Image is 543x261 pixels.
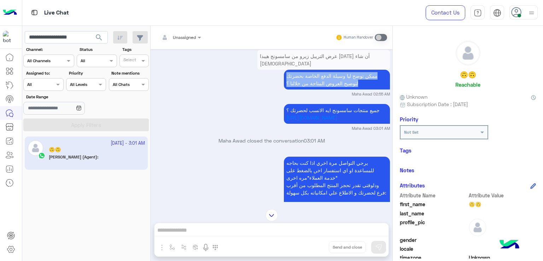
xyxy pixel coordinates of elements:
span: Attribute Name [400,192,467,199]
span: null [469,245,536,253]
label: Channel: [26,46,74,53]
button: search [90,31,108,46]
h6: Notes [400,167,414,173]
span: gender [400,236,467,244]
p: 8/10/2025, 2:55 AM [284,70,390,89]
img: profile [527,8,536,17]
img: Logo [3,5,17,20]
h6: Attributes [400,182,425,188]
p: 8/10/2025, 3:01 AM [284,104,390,124]
span: Unknown [400,93,427,100]
label: Priority [69,70,105,76]
h6: Tags [400,147,536,153]
label: Assigned to: [26,70,63,76]
button: Apply Filters [23,118,149,131]
span: locale [400,245,467,253]
p: Live Chat [44,8,69,18]
a: [URL][DOMAIN_NAME] [286,115,337,121]
img: scroll [265,209,278,221]
p: 8/10/2025, 2:55 AM [257,50,390,70]
span: null [469,236,536,244]
h6: Reachable [455,81,480,88]
a: Contact Us [426,5,465,20]
span: first_name [400,201,467,208]
p: Maha Awad closed the conversation [153,137,390,144]
img: 1403182699927242 [3,31,16,43]
a: tab [471,5,485,20]
small: Human Handover [344,35,373,40]
button: Send and close [329,241,366,253]
img: tab [474,9,482,17]
div: Select [122,57,136,65]
label: Tags [122,46,148,53]
small: Maha Awad 02:55 AM [352,91,390,97]
span: جميع منتجات سامسونج ايه الانسب لحضرتك ؟ [286,107,380,113]
h5: 🙃🙃 [460,71,476,79]
img: tab [493,9,501,17]
h6: Priority [400,116,418,122]
img: defaultAdmin.png [456,41,480,65]
span: Subscription Date : [DATE] [407,100,468,108]
span: Attribute Value [469,192,536,199]
span: profile_pic [400,219,467,235]
img: defaultAdmin.png [469,219,486,236]
span: 🙃🙃 [469,201,536,208]
b: Not Set [404,129,419,135]
span: Unassigned [173,35,196,40]
span: 03:01 AM [304,138,325,144]
small: Maha Awad 03:01 AM [352,126,390,131]
img: hulul-logo.png [497,233,522,257]
span: search [95,33,103,42]
span: last_name [400,210,467,217]
label: Date Range [26,94,105,100]
label: Status [80,46,116,53]
label: Note mentions [111,70,148,76]
img: tab [30,8,39,17]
